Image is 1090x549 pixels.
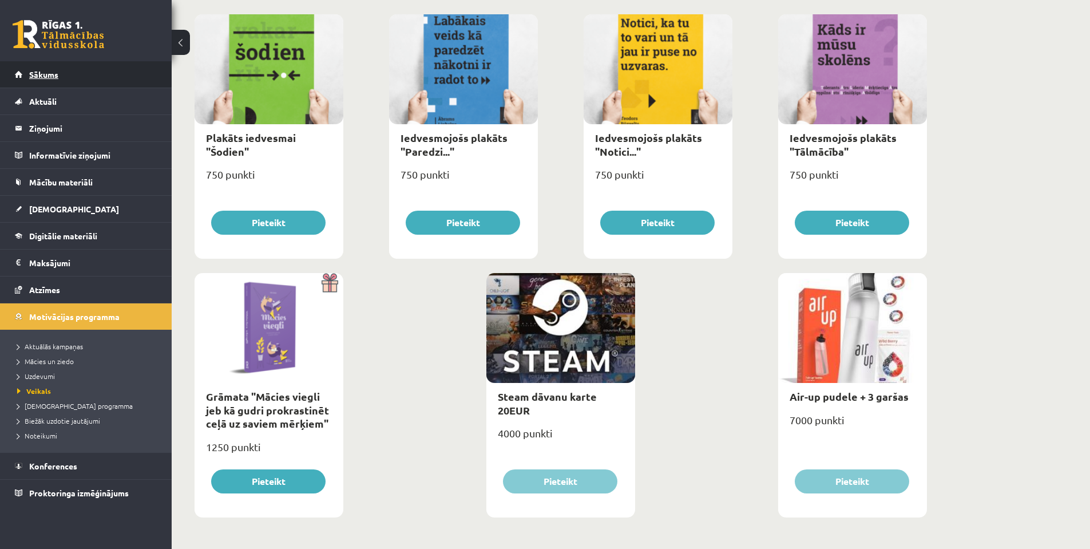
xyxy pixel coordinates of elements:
a: Iedvesmojošs plakāts "Tālmācība" [790,131,897,157]
span: Digitālie materiāli [29,231,97,241]
div: 750 punkti [195,165,343,193]
button: Pieteikt [211,469,326,493]
div: 1250 punkti [195,437,343,466]
a: Mācību materiāli [15,169,157,195]
a: Proktoringa izmēģinājums [15,480,157,506]
a: [DEMOGRAPHIC_DATA] [15,196,157,222]
span: Aktuālās kampaņas [17,342,83,351]
legend: Informatīvie ziņojumi [29,142,157,168]
span: Noteikumi [17,431,57,440]
a: [DEMOGRAPHIC_DATA] programma [17,401,160,411]
a: Plakāts iedvesmai "Šodien" [206,131,296,157]
a: Sākums [15,61,157,88]
span: [DEMOGRAPHIC_DATA] [29,204,119,214]
a: Iedvesmojošs plakāts "Paredzi..." [401,131,508,157]
span: Mācību materiāli [29,177,93,187]
span: Atzīmes [29,285,60,295]
a: Maksājumi [15,250,157,276]
a: Veikals [17,386,160,396]
a: Mācies un ziedo [17,356,160,366]
span: Uzdevumi [17,372,55,381]
legend: Maksājumi [29,250,157,276]
button: Pieteikt [503,469,617,493]
span: Sākums [29,69,58,80]
a: Iedvesmojošs plakāts "Notici..." [595,131,702,157]
a: Motivācijas programma [15,303,157,330]
a: Rīgas 1. Tālmācības vidusskola [13,20,104,49]
a: Grāmata "Mācies viegli jeb kā gudri prokrastinēt ceļā uz saviem mērķiem" [206,390,329,430]
div: 750 punkti [584,165,732,193]
span: Mācies un ziedo [17,357,74,366]
img: Dāvana ar pārsteigumu [318,273,343,293]
a: Aktuāli [15,88,157,114]
div: 750 punkti [389,165,538,193]
button: Pieteikt [600,211,715,235]
span: Aktuāli [29,96,57,106]
div: 4000 punkti [486,424,635,452]
a: Ziņojumi [15,115,157,141]
a: Atzīmes [15,277,157,303]
button: Pieteikt [211,211,326,235]
button: Pieteikt [795,211,909,235]
div: 7000 punkti [778,410,927,439]
legend: Ziņojumi [29,115,157,141]
span: [DEMOGRAPHIC_DATA] programma [17,401,133,410]
a: Noteikumi [17,430,160,441]
span: Biežāk uzdotie jautājumi [17,416,100,425]
button: Pieteikt [406,211,520,235]
a: Informatīvie ziņojumi [15,142,157,168]
a: Biežāk uzdotie jautājumi [17,416,160,426]
button: Pieteikt [795,469,909,493]
span: Motivācijas programma [29,311,120,322]
span: Veikals [17,386,51,396]
a: Steam dāvanu karte 20EUR [498,390,597,416]
span: Konferences [29,461,77,471]
a: Konferences [15,453,157,479]
a: Aktuālās kampaņas [17,341,160,351]
span: Proktoringa izmēģinājums [29,488,129,498]
div: 750 punkti [778,165,927,193]
a: Digitālie materiāli [15,223,157,249]
a: Uzdevumi [17,371,160,381]
a: Air-up pudele + 3 garšas [790,390,909,403]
